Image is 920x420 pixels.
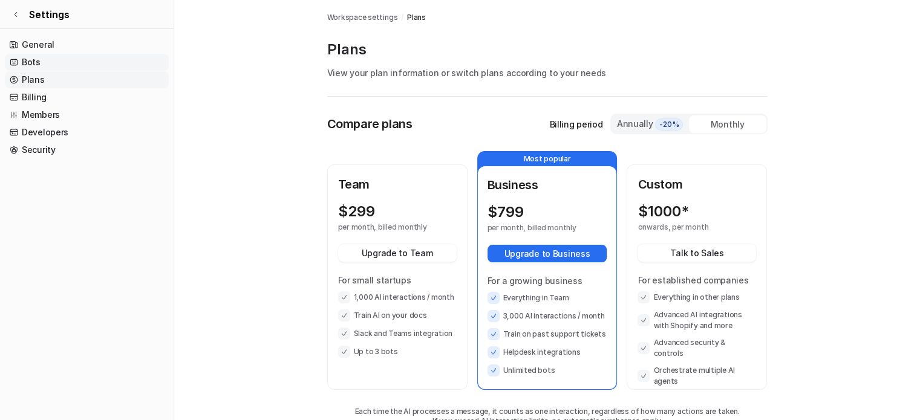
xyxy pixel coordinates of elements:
[488,274,607,287] p: For a growing business
[638,222,734,232] p: onwards, per month
[488,176,607,194] p: Business
[638,175,756,193] p: Custom
[638,203,688,220] p: $ 1000*
[338,244,457,262] button: Upgrade to Team
[638,244,756,262] button: Talk to Sales
[638,309,756,331] li: Advanced AI integrations with Shopify and more
[638,337,756,359] li: Advanced security & controls
[5,124,169,141] a: Developers
[338,309,457,321] li: Train AI on your docs
[338,274,457,286] p: For small startups
[327,66,768,79] p: View your plan information or switch plans according to your needs
[327,115,413,133] p: Compare plans
[338,175,457,193] p: Team
[638,274,756,286] p: For established companies
[338,328,457,340] li: Slack and Teams integration
[488,346,607,358] li: Helpdesk integrations
[488,328,607,340] li: Train on past support tickets
[488,292,607,304] li: Everything in Team
[338,346,457,358] li: Up to 3 bots
[5,71,169,88] a: Plans
[407,12,426,23] a: Plans
[549,118,602,131] p: Billing period
[338,203,375,220] p: $ 299
[638,291,756,303] li: Everything in other plans
[327,40,768,59] p: Plans
[616,117,684,131] div: Annually
[488,223,586,233] p: per month, billed monthly
[488,204,524,221] p: $ 799
[29,7,70,22] span: Settings
[488,364,607,376] li: Unlimited bots
[5,89,169,106] a: Billing
[338,291,457,303] li: 1,000 AI interactions / month
[689,115,766,133] div: Monthly
[327,12,398,23] a: Workspace settings
[488,245,607,262] button: Upgrade to Business
[5,141,169,158] a: Security
[655,118,683,131] span: -20%
[478,152,617,166] p: Most popular
[327,407,768,416] p: Each time the AI processes a message, it counts as one interaction, regardless of how many action...
[401,12,403,23] span: /
[488,310,607,322] li: 3,000 AI interactions / month
[5,54,169,71] a: Bots
[5,36,169,53] a: General
[5,106,169,123] a: Members
[338,222,435,232] p: per month, billed monthly
[638,365,756,387] li: Orchestrate multiple AI agents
